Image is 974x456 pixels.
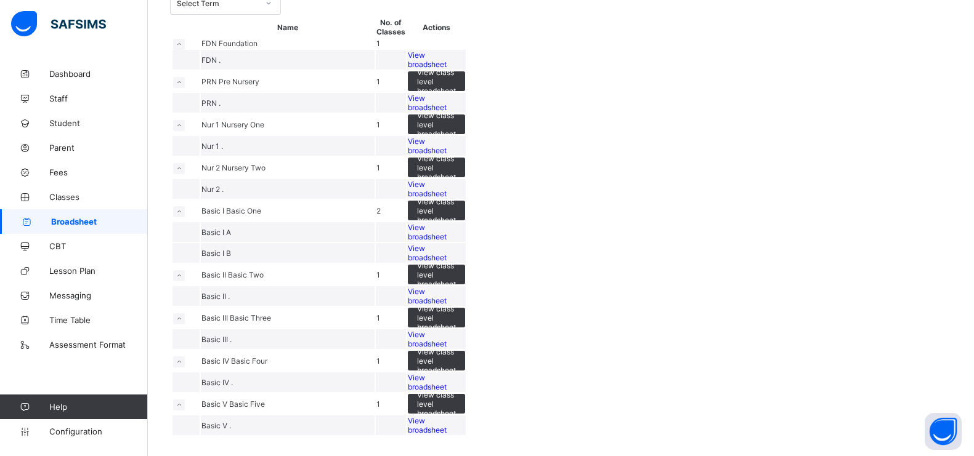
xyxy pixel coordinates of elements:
[408,416,465,434] a: View broadsheet
[201,313,230,322] span: Basic III
[408,71,465,81] a: View class level broadsheet
[376,313,380,322] span: 1
[222,163,266,172] span: Nursery Two
[417,304,456,332] span: View class level broadsheet
[408,180,447,198] span: View broadsheet
[49,69,148,79] span: Dashboard
[408,287,447,305] span: View broadsheet
[51,217,148,226] span: Broadsheet
[201,356,231,366] span: Basic IV
[49,241,148,251] span: CBT
[201,421,231,430] span: Basic V .
[49,94,148,103] span: Staff
[408,330,465,348] a: View broadsheet
[408,308,465,317] a: View class level broadsheet
[408,244,447,262] span: View broadsheet
[376,163,380,172] span: 1
[201,270,228,279] span: Basic II
[201,249,231,258] span: Basic I B
[407,17,466,37] th: Actions
[408,114,465,124] a: View class level broadsheet
[417,197,456,225] span: View class level broadsheet
[417,111,456,138] span: View class level broadsheet
[11,11,106,37] img: safsims
[228,270,264,279] span: Basic Two
[201,206,226,215] span: Basic I
[408,244,465,262] a: View broadsheet
[49,118,148,128] span: Student
[376,39,380,48] span: 1
[417,68,456,95] span: View class level broadsheet
[201,142,223,151] span: Nur 1 .
[408,180,465,198] a: View broadsheet
[201,120,221,129] span: Nur 1
[408,373,447,391] span: View broadsheet
[408,94,447,112] span: View broadsheet
[408,373,465,391] a: View broadsheet
[408,137,465,155] a: View broadsheet
[49,266,148,276] span: Lesson Plan
[201,17,375,37] th: Name
[230,313,271,322] span: Basic Three
[201,292,230,301] span: Basic II .
[417,347,456,375] span: View class level broadsheet
[229,399,265,409] span: Basic Five
[201,399,229,409] span: Basic V
[376,120,380,129] span: 1
[417,261,456,289] span: View class level broadsheet
[49,192,148,202] span: Classes
[376,206,381,215] span: 2
[226,206,261,215] span: Basic One
[408,265,465,274] a: View class level broadsheet
[408,94,465,112] a: View broadsheet
[201,98,221,108] span: PRN .
[201,77,219,86] span: PRN
[221,120,264,129] span: Nursery One
[408,50,447,69] span: View broadsheet
[201,39,219,48] span: FDN
[408,50,465,69] a: View broadsheet
[376,77,380,86] span: 1
[376,356,380,366] span: 1
[201,335,232,344] span: Basic III .
[376,270,380,279] span: 1
[408,416,447,434] span: View broadsheet
[49,167,148,177] span: Fees
[408,137,447,155] span: View broadsheet
[408,287,465,305] a: View broadsheet
[925,413,962,450] button: Open asap
[201,163,222,172] span: Nur 2
[49,143,148,153] span: Parent
[408,330,447,348] span: View broadsheet
[219,39,258,48] span: Foundation
[49,290,148,300] span: Messaging
[49,340,148,350] span: Assessment Format
[49,402,147,412] span: Help
[417,154,456,182] span: View class level broadsheet
[231,356,267,366] span: Basic Four
[201,185,224,194] span: Nur 2 .
[376,17,406,37] th: No. of Classes
[408,158,465,167] a: View class level broadsheet
[408,223,465,241] a: View broadsheet
[408,223,447,241] span: View broadsheet
[417,390,456,418] span: View class level broadsheet
[408,201,465,210] a: View class level broadsheet
[201,228,231,237] span: Basic I A
[408,351,465,360] a: View class level broadsheet
[376,399,380,409] span: 1
[408,394,465,403] a: View class level broadsheet
[49,426,147,436] span: Configuration
[201,55,221,65] span: FDN .
[49,315,148,325] span: Time Table
[201,378,233,387] span: Basic IV .
[219,77,259,86] span: Pre Nursery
